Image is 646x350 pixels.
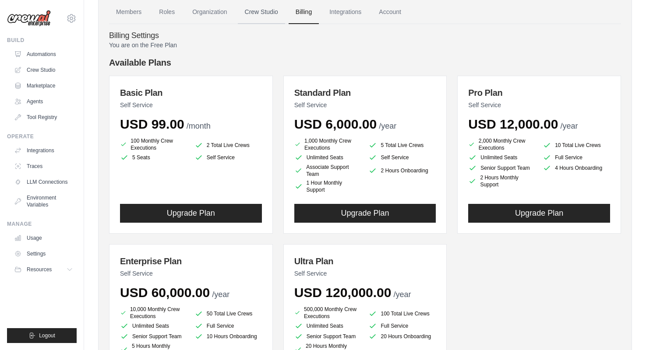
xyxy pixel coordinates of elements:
img: Logo [7,10,51,27]
li: 4 Hours Onboarding [543,164,610,172]
p: Self Service [294,269,436,278]
span: /year [394,290,411,299]
li: 10 Hours Onboarding [194,332,262,341]
li: Unlimited Seats [294,322,362,330]
li: 2 Hours Onboarding [368,164,436,178]
h4: Billing Settings [109,31,621,41]
p: You are on the Free Plan [109,41,621,49]
span: USD 60,000.00 [120,285,210,300]
li: 1,000 Monthly Crew Executions [294,137,362,151]
li: 2 Hours Monthly Support [468,174,536,188]
h4: Available Plans [109,56,621,69]
button: Upgrade Plan [294,204,436,223]
li: 20 Hours Onboarding [368,332,436,341]
a: Integrations [11,143,77,157]
li: 5 Total Live Crews [368,139,436,151]
button: Logout [7,328,77,343]
h3: Standard Plan [294,87,436,99]
li: 2 Total Live Crews [194,139,262,151]
a: Roles [152,0,182,24]
a: Crew Studio [11,63,77,77]
a: Traces [11,159,77,173]
li: 50 Total Live Crews [194,308,262,320]
a: Automations [11,47,77,61]
h3: Pro Plan [468,87,610,99]
a: Organization [185,0,234,24]
li: 100 Monthly Crew Executions [120,137,187,151]
span: /month [187,122,211,130]
button: Resources [11,262,77,276]
li: Self Service [194,153,262,162]
li: Associate Support Team [294,164,362,178]
p: Self Service [294,101,436,109]
span: /year [379,122,396,130]
div: Build [7,37,77,44]
span: USD 6,000.00 [294,117,377,131]
li: Unlimited Seats [468,153,536,162]
li: Full Service [194,322,262,330]
span: /year [560,122,578,130]
span: USD 120,000.00 [294,285,392,300]
p: Self Service [120,269,262,278]
a: Marketplace [11,79,77,93]
a: Tool Registry [11,110,77,124]
a: Environment Variables [11,191,77,212]
span: Logout [39,332,55,339]
p: Self Service [120,101,262,109]
li: Senior Support Team [294,332,362,341]
a: Account [372,0,408,24]
li: Senior Support Team [120,332,187,341]
div: Manage [7,220,77,227]
a: Integrations [322,0,368,24]
span: /year [212,290,229,299]
span: USD 99.00 [120,117,184,131]
a: Billing [289,0,319,24]
h3: Ultra Plan [294,255,436,267]
li: 5 Seats [120,153,187,162]
a: LLM Connections [11,175,77,189]
li: 10 Total Live Crews [543,139,610,151]
button: Upgrade Plan [120,204,262,223]
span: USD 12,000.00 [468,117,558,131]
li: 500,000 Monthly Crew Executions [294,306,362,320]
h3: Basic Plan [120,87,262,99]
li: Unlimited Seats [120,322,187,330]
li: Self Service [368,153,436,162]
li: 10,000 Monthly Crew Executions [120,306,187,320]
p: Self Service [468,101,610,109]
li: Full Service [543,153,610,162]
li: 1 Hour Monthly Support [294,179,362,193]
li: 100 Total Live Crews [368,308,436,320]
a: Settings [11,247,77,261]
li: Full Service [368,322,436,330]
a: Crew Studio [238,0,285,24]
li: 2,000 Monthly Crew Executions [468,137,536,151]
li: Unlimited Seats [294,153,362,162]
span: Resources [27,266,52,273]
a: Agents [11,94,77,108]
button: Upgrade Plan [468,204,610,223]
a: Usage [11,231,77,245]
li: Senior Support Team [468,164,536,172]
div: Operate [7,133,77,140]
a: Members [109,0,148,24]
h3: Enterprise Plan [120,255,262,267]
